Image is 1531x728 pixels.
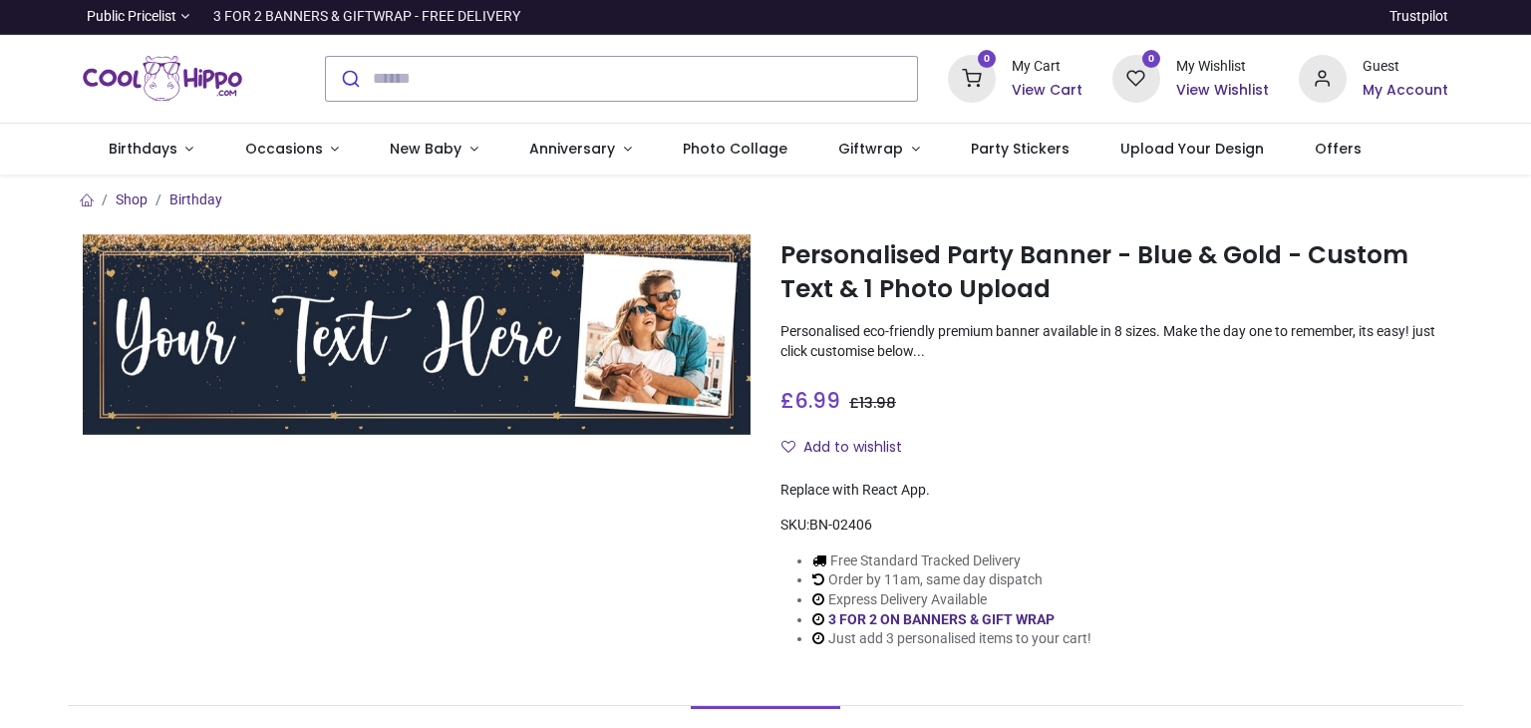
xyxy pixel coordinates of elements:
span: Public Pricelist [87,7,176,27]
span: Giftwrap [838,139,903,159]
li: Order by 11am, same day dispatch [812,570,1091,590]
img: Personalised Party Banner - Blue & Gold - Custom Text & 1 Photo Upload [83,234,751,435]
li: Just add 3 personalised items to your cart! [812,629,1091,649]
a: 3 FOR 2 ON BANNERS & GIFT WRAP [828,611,1055,627]
span: £ [849,393,896,413]
span: New Baby [390,139,461,159]
img: Cool Hippo [83,51,242,107]
button: Submit [326,57,373,101]
div: Replace with React App. [780,481,1448,501]
a: My Account [1363,81,1448,101]
span: 13.98 [859,393,896,413]
a: 0 [1112,69,1160,85]
span: Anniversary [529,139,615,159]
span: £ [780,386,840,415]
span: Upload Your Design [1120,139,1264,159]
h1: Personalised Party Banner - Blue & Gold - Custom Text & 1 Photo Upload [780,238,1448,307]
a: New Baby [365,124,504,176]
li: Express Delivery Available [812,590,1091,610]
div: SKU: [780,516,1448,536]
button: Add to wishlistAdd to wishlist [780,431,919,465]
span: Birthdays [109,139,177,159]
div: 3 FOR 2 BANNERS & GIFTWRAP - FREE DELIVERY [213,7,520,27]
div: My Wishlist [1176,57,1269,77]
div: My Cart [1012,57,1082,77]
a: Birthdays [83,124,219,176]
span: Party Stickers [971,139,1070,159]
span: 6.99 [794,386,840,415]
sup: 0 [978,50,997,69]
span: Offers [1315,139,1362,159]
a: Public Pricelist [83,7,189,27]
span: Photo Collage [683,139,787,159]
a: View Cart [1012,81,1082,101]
i: Add to wishlist [781,440,795,454]
a: Shop [116,191,148,207]
span: Occasions [245,139,323,159]
p: Personalised eco-friendly premium banner available in 8 sizes. Make the day one to remember, its ... [780,322,1448,361]
span: BN-02406 [809,517,872,533]
a: Logo of Cool Hippo [83,51,242,107]
a: Trustpilot [1389,7,1448,27]
a: 0 [948,69,996,85]
a: Anniversary [503,124,657,176]
div: Guest [1363,57,1448,77]
a: Birthday [169,191,222,207]
li: Free Standard Tracked Delivery [812,551,1091,571]
a: Occasions [219,124,365,176]
sup: 0 [1142,50,1161,69]
a: Giftwrap [812,124,945,176]
a: View Wishlist [1176,81,1269,101]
